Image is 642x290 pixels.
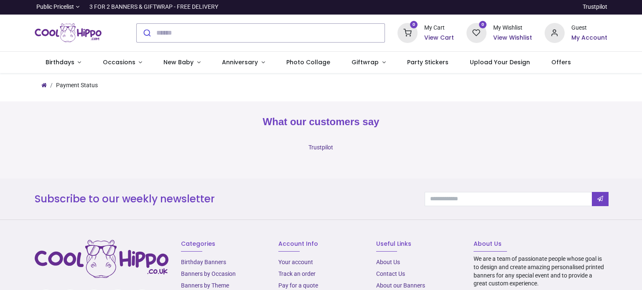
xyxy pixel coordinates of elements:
div: My Wishlist [493,24,532,32]
a: Trustpilot [308,144,333,151]
a: View Wishlist [493,34,532,42]
sup: 0 [410,21,418,29]
a: Pay for a quote [278,282,318,289]
h6: Categories [181,240,266,248]
button: Submit [137,24,156,42]
span: Offers [551,58,571,66]
a: About Us​ [376,259,400,265]
a: Banners by Occasion [181,270,236,277]
a: About our Banners [376,282,425,289]
a: Anniversary [211,52,275,73]
div: My Cart [424,24,454,32]
span: Occasions [103,58,135,66]
span: New Baby [163,58,194,66]
h6: Useful Links [376,240,461,248]
a: Logo of Cool Hippo [35,21,102,45]
sup: 0 [479,21,487,29]
span: Birthdays [46,58,74,66]
a: Birthdays [35,52,92,73]
div: 3 FOR 2 BANNERS & GIFTWRAP - FREE DELIVERY [89,3,218,11]
a: Giftwrap [341,52,396,73]
span: Photo Collage [286,58,330,66]
a: 0 [466,29,487,35]
a: View Cart [424,34,454,42]
a: Occasions [92,52,153,73]
span: Anniversary [222,58,258,66]
i: Home [41,82,47,88]
h6: Account Info [278,240,363,248]
span: Giftwrap [352,58,379,66]
a: Trustpilot [583,3,607,11]
h6: About Us [474,240,607,248]
a: Track an order [278,270,316,277]
h2: What our customers say [35,115,607,129]
a: Banners by Theme [181,282,229,289]
p: We are a team of passionate people whose goal is to design and create amazing personalised printe... [474,255,607,287]
span: Public Pricelist [36,3,74,11]
a: 0 [397,29,418,35]
span: Upload Your Design [470,58,530,66]
div: Guest [571,24,607,32]
img: Cool Hippo [35,21,102,45]
a: My Account [571,34,607,42]
a: Public Pricelist [35,3,79,11]
h3: Subscribe to our weekly newsletter [35,192,412,206]
li: Payment Status [47,81,98,90]
span: Party Stickers [407,58,448,66]
a: Home [41,82,47,88]
a: Birthday Banners [181,259,226,265]
a: New Baby [153,52,211,73]
a: Contact Us [376,270,405,277]
a: Your account [278,259,313,265]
